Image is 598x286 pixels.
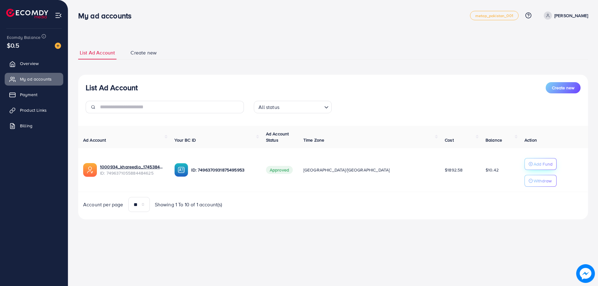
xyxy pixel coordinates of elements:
a: 1000934_khareedlo_1745384908232 [100,164,164,170]
span: Product Links [20,107,47,113]
a: metap_pakistan_001 [470,11,519,20]
span: $0.5 [7,41,20,50]
span: $1892.58 [445,167,463,173]
span: Ad Account Status [266,131,289,143]
a: My ad accounts [5,73,63,85]
span: Create new [552,85,574,91]
div: <span class='underline'>1000934_khareedlo_1745384908232</span></br>7496371055884484625 [100,164,164,176]
span: $10.42 [486,167,499,173]
span: Approved [266,166,293,174]
span: Balance [486,137,502,143]
p: Withdraw [534,177,552,185]
span: Cost [445,137,454,143]
img: ic-ads-acc.e4c84228.svg [83,163,97,177]
a: Billing [5,120,63,132]
p: [PERSON_NAME] [554,12,588,19]
span: [GEOGRAPHIC_DATA]/[GEOGRAPHIC_DATA] [303,167,390,173]
span: My ad accounts [20,76,52,82]
span: Time Zone [303,137,324,143]
span: Action [524,137,537,143]
button: Add Fund [524,158,557,170]
span: Your BC ID [174,137,196,143]
span: Ecomdy Balance [7,34,40,40]
span: metap_pakistan_001 [475,14,513,18]
img: image [576,264,595,283]
p: Add Fund [534,160,553,168]
span: Account per page [83,201,123,208]
span: List Ad Account [80,49,115,56]
button: Withdraw [524,175,557,187]
button: Create new [546,82,581,93]
img: menu [55,12,62,19]
h3: List Ad Account [86,83,138,92]
input: Search for option [281,101,322,112]
img: image [55,43,61,49]
a: [PERSON_NAME] [541,12,588,20]
img: ic-ba-acc.ded83a64.svg [174,163,188,177]
span: ID: 7496371055884484625 [100,170,164,176]
span: Create new [131,49,157,56]
p: ID: 7496370931875495953 [191,166,256,174]
a: Product Links [5,104,63,116]
span: Payment [20,91,37,98]
span: Ad Account [83,137,106,143]
div: Search for option [254,101,332,113]
span: Showing 1 To 10 of 1 account(s) [155,201,222,208]
span: All status [257,103,281,112]
span: Overview [20,60,39,67]
h3: My ad accounts [78,11,136,20]
img: logo [6,9,48,18]
span: Billing [20,123,32,129]
a: Overview [5,57,63,70]
a: Payment [5,88,63,101]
